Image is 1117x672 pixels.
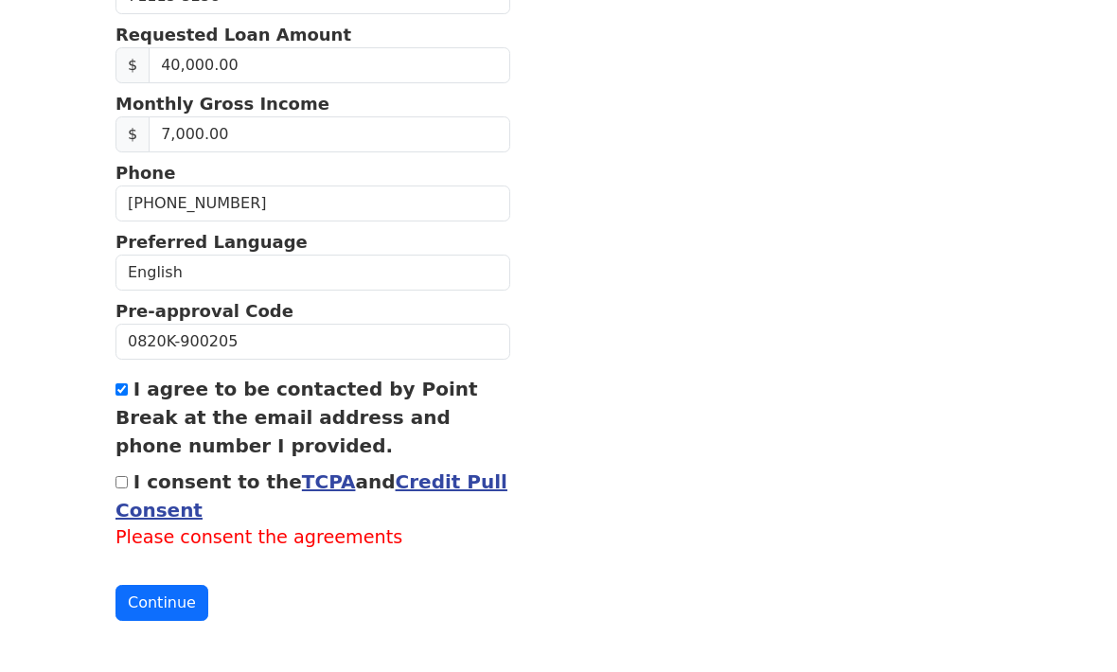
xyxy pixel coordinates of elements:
[115,92,510,117] p: Monthly Gross Income
[115,26,351,45] strong: Requested Loan Amount
[302,471,356,494] a: TCPA
[115,471,507,522] label: I consent to the and
[149,117,510,153] input: Monthly Gross Income
[115,164,175,184] strong: Phone
[115,379,478,458] label: I agree to be contacted by Point Break at the email address and phone number I provided.
[115,325,510,361] input: Pre-approval Code
[149,48,510,84] input: Requested Loan Amount
[115,302,293,322] strong: Pre-approval Code
[115,525,510,553] label: Please consent the agreements
[115,117,150,153] span: $
[115,48,150,84] span: $
[115,586,208,622] button: Continue
[115,186,510,222] input: Phone
[115,233,308,253] strong: Preferred Language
